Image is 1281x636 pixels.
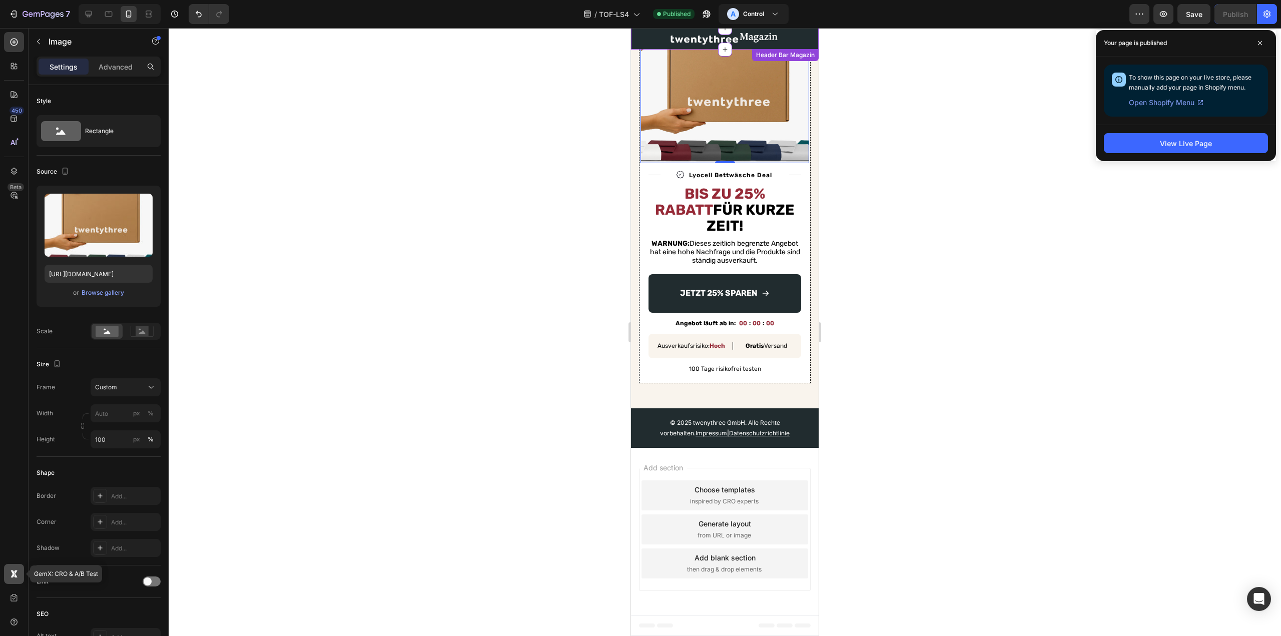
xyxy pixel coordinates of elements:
[1223,9,1248,20] div: Publish
[64,524,125,535] div: Add blank section
[68,490,120,501] div: Generate layout
[731,9,736,19] p: A
[85,120,146,143] div: Rectangle
[37,577,49,586] div: Link
[133,409,140,418] div: px
[599,9,629,20] span: TOF-LS4
[37,358,63,371] div: Size
[101,312,103,324] p: |
[58,144,141,150] p: Lyocell Bettwäsche Deal
[37,97,51,106] div: Style
[19,337,169,344] p: 100 Tage risikofrei testen
[8,183,24,191] div: Beta
[4,4,75,24] button: 7
[18,157,170,207] h2: für kurze Zeit!
[131,407,143,419] button: %
[82,288,124,297] div: Browse gallery
[115,314,156,321] p: Versand
[18,246,170,285] a: Jetzt 25% sparen
[115,314,133,321] strong: Gratis
[1177,4,1210,24] button: Save
[1247,587,1271,611] div: Open Intercom Messenger
[148,435,154,444] div: %
[111,544,158,553] div: Add...
[98,401,159,409] a: Datenschutzrichtlinie
[45,194,153,257] img: preview-image
[37,468,55,477] div: Shape
[111,492,158,501] div: Add...
[131,433,143,445] button: %
[719,4,789,24] button: AControl
[37,491,56,500] div: Border
[45,265,153,283] input: https://example.com/image.jpg
[1104,38,1167,48] p: Your page is published
[64,456,124,467] div: Choose templates
[50,62,78,72] p: Settings
[743,9,764,19] h3: Control
[66,8,70,20] p: 7
[37,609,49,618] div: SEO
[594,9,597,20] span: /
[9,434,56,445] span: Add section
[1186,10,1202,19] span: Save
[133,435,140,444] div: px
[145,433,157,445] button: px
[46,143,53,151] img: gempages_520724409950930034-f16baa58-8ad9-4258-a7e2-4bf2e9c58b7a.svg
[45,292,105,299] p: Angebot läuft ab in:
[1214,4,1256,24] button: Publish
[37,383,55,392] label: Frame
[24,157,134,190] span: Bis zu 25% Rabatt
[148,409,154,418] div: %
[1104,133,1268,153] button: View Live Page
[631,28,819,636] iframe: Design area
[27,314,94,321] p: Ausverkaufsrisiko:
[37,165,71,179] div: Source
[663,10,691,19] span: Published
[145,407,157,419] button: px
[37,409,53,418] label: Width
[59,469,128,478] span: inspired by CRO experts
[91,378,161,396] button: Custom
[21,211,59,220] strong: WARNUNG:
[9,389,179,411] p: © 2025 twenythree GmbH. Alle Rechte vorbehalten. |
[135,292,143,299] span: 00
[19,212,169,237] p: Dieses zeitlich begrenzte Angebot hat eine hohe Nachfrage und die Produkte sind ständig ausverkauft.
[108,292,116,299] span: 00
[49,258,127,273] p: Jetzt 25% sparen
[37,543,60,552] div: Shadow
[111,518,158,527] div: Add...
[81,288,125,298] button: Browse gallery
[67,503,120,512] span: from URL or image
[189,4,229,24] div: Undo/Redo
[1160,138,1212,149] div: View Live Page
[91,404,161,422] input: px%
[79,314,94,321] strong: Hoch
[56,537,131,546] span: then drag & drop elements
[37,517,57,526] div: Corner
[73,287,79,299] span: or
[49,36,134,48] p: Image
[1129,97,1194,109] span: Open Shopify Menu
[99,62,133,72] p: Advanced
[91,430,161,448] input: px%
[1129,74,1251,91] span: To show this page on your live store, please manually add your page in Shopify menu.
[37,327,53,336] div: Scale
[10,107,24,115] div: 450
[122,292,130,299] span: 00
[95,383,117,392] span: Custom
[118,292,120,299] p: :
[132,292,133,299] p: :
[65,401,96,409] a: Impressum
[37,435,55,444] label: Height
